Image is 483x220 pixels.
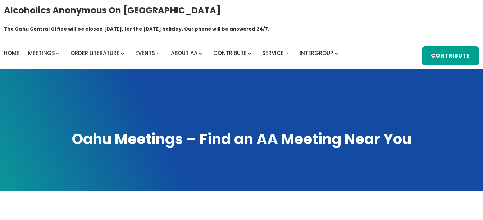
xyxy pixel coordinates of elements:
button: Intergroup submenu [335,52,338,55]
span: About AA [171,49,197,57]
h1: The Oahu Central Office will be closed [DATE], for the [DATE] holiday. Our phone will be answered... [4,26,269,33]
a: Meetings [28,48,55,58]
a: Events [135,48,155,58]
button: Order Literature submenu [121,52,124,55]
button: Meetings submenu [56,52,59,55]
button: Contribute submenu [248,52,251,55]
h1: Oahu Meetings – Find an AA Meeting Near You [7,129,476,149]
button: Service submenu [285,52,288,55]
button: About AA submenu [199,52,202,55]
span: Events [135,49,155,57]
span: Contribute [213,49,247,57]
span: Intergroup [300,49,333,57]
nav: Intergroup [4,48,341,58]
a: Intergroup [300,48,333,58]
span: Meetings [28,49,55,57]
button: Events submenu [156,52,160,55]
span: Service [262,49,284,57]
a: Contribute [422,46,479,65]
span: Order Literature [70,49,119,57]
a: Alcoholics Anonymous on [GEOGRAPHIC_DATA] [4,3,221,18]
a: About AA [171,48,197,58]
a: Contribute [213,48,247,58]
a: Home [4,48,19,58]
a: Service [262,48,284,58]
span: Home [4,49,19,57]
